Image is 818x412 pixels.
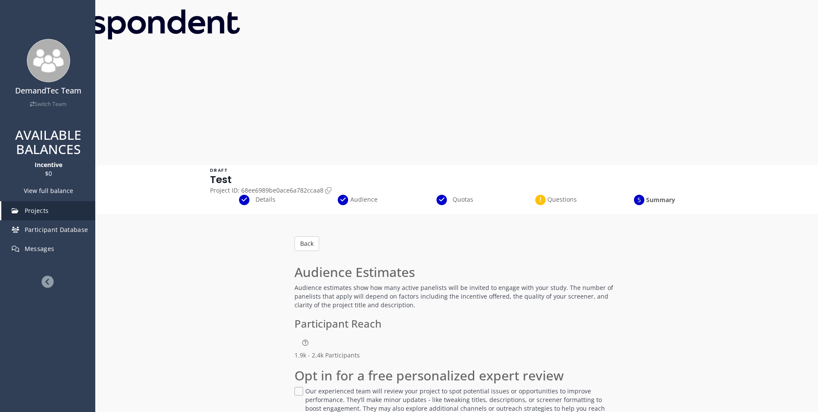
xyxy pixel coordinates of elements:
h3: Participant Reach [294,318,619,329]
div: Audience [309,195,407,205]
span: Questions [547,195,576,204]
span: 1.9k - 2.4k Participants [294,351,360,359]
dt: Incentive [1,161,95,169]
div: Details [210,195,309,205]
dd: $0 [1,169,95,178]
span: DRAFT [210,167,228,174]
button: This range represents the number of participants matching your defined audience [297,334,314,351]
span: Details [251,195,280,204]
button: Back [294,236,319,251]
div: Quotas [407,195,506,205]
span: Audience [350,195,378,204]
button: View full balance [24,187,73,195]
h1: Test [210,174,704,186]
h2: Opt in for a free personalized expert review [294,368,619,383]
span: Summary [646,196,675,204]
p: Audience estimates show how many active panelists will be invited to engage with your study. The ... [294,283,619,309]
span: Project ID: 68ee6989be0ace6a782ccaa8 [210,186,323,194]
div: Questions [506,195,605,205]
h2: AVAILABLE BALANCES [1,128,95,156]
span: Participant Database [25,225,88,234]
span: Our experienced team will review your project to spot potential issues or opportunities to improv... [294,387,619,397]
span: Quotas [449,195,477,204]
div: Summary [605,195,704,205]
span: Projects [25,206,49,215]
h2: Audience Estimates [294,265,619,279]
section: Balance summary [1,128,95,195]
span: Messages [25,245,55,253]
